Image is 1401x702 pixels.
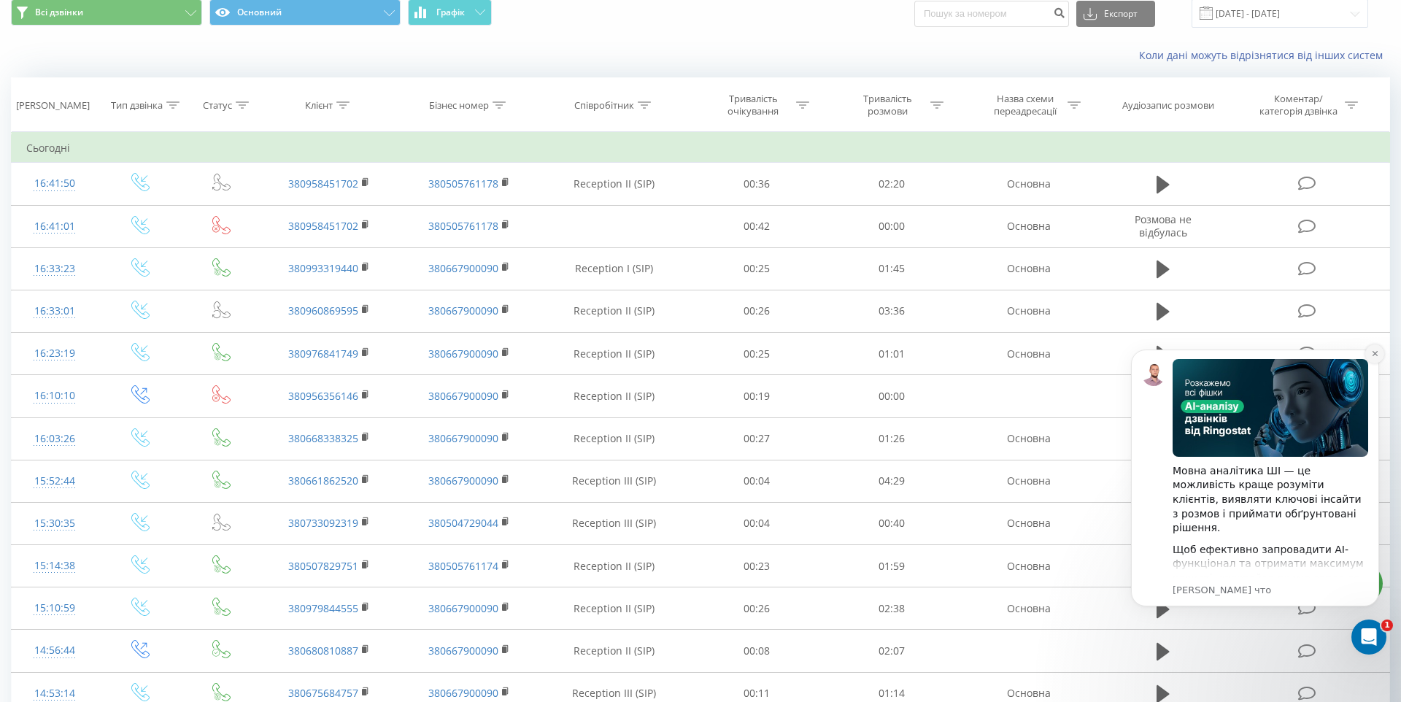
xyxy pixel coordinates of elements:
[824,163,958,205] td: 02:20
[26,594,83,622] div: 15:10:59
[288,347,358,360] a: 380976841749
[26,467,83,495] div: 15:52:44
[428,516,498,530] a: 380504729044
[428,601,498,615] a: 380667900090
[959,163,1099,205] td: Основна
[539,375,690,417] td: Reception II (SIP)
[690,205,824,247] td: 00:42
[288,431,358,445] a: 380668338325
[26,636,83,665] div: 14:56:44
[849,93,927,117] div: Тривалість розмови
[428,261,498,275] a: 380667900090
[690,333,824,375] td: 00:25
[539,587,690,630] td: Reception II (SIP)
[23,478,34,490] button: Средство выбора эмодзи
[959,333,1099,375] td: Основна
[824,630,958,672] td: 02:07
[428,177,498,190] a: 380505761178
[1122,99,1214,112] div: Аудіозапис розмови
[288,559,358,573] a: 380507829751
[428,431,498,445] a: 380667900090
[690,247,824,290] td: 00:25
[12,163,280,221] div: Емілія говорит…
[12,63,280,163] div: Yuliia говорит…
[914,1,1069,27] input: Пошук за номером
[959,460,1099,502] td: Основна
[436,7,465,18] span: Графік
[539,333,690,375] td: Reception II (SIP)
[986,93,1064,117] div: Назва схеми переадресації
[12,134,1390,163] td: Сьогодні
[428,219,498,233] a: 380505761178
[288,474,358,487] a: 380661862520
[824,587,958,630] td: 02:38
[690,460,824,502] td: 00:04
[959,587,1099,630] td: Основна
[824,375,958,417] td: 00:00
[53,163,280,209] div: Щиро Вам дякую за допомогу. Поки це все. Гарного Вам дня.
[26,382,83,410] div: 16:10:10
[26,552,83,580] div: 15:14:38
[690,545,824,587] td: 00:23
[26,425,83,453] div: 16:03:26
[690,163,824,205] td: 00:36
[824,502,958,544] td: 00:40
[428,686,498,700] a: 380667900090
[690,587,824,630] td: 00:26
[288,219,358,233] a: 380958451702
[12,63,239,152] div: За журналом дзвінків проєкту, бачу, що вже надходять вхідні виклики на сіп goriachevcomua_recepti...
[42,8,65,31] img: Profile image for Fin
[26,169,83,198] div: 16:41:50
[12,447,279,472] textarea: Ваше сообщение...
[23,72,228,143] div: За журналом дзвінків проєкту, бачу, що вже надходять вхідні виклики на сіп goriachevcomua_recepti...
[26,339,83,368] div: 16:23:19
[1135,212,1192,239] span: Розмова не відбулась
[824,417,958,460] td: 01:26
[539,460,690,502] td: Reception III (SIP)
[288,516,358,530] a: 380733092319
[203,99,232,112] div: Статус
[26,509,83,538] div: 15:30:35
[539,163,690,205] td: Reception II (SIP)
[69,478,81,490] button: Добавить вложение
[428,559,498,573] a: 380505761174
[1256,93,1341,117] div: Коментар/категорія дзвінка
[1381,620,1393,631] span: 1
[959,545,1099,587] td: Основна
[574,99,634,112] div: Співробітник
[16,99,90,112] div: [PERSON_NAME]
[35,7,83,18] span: Всі дзвінки
[26,297,83,325] div: 16:33:01
[46,478,58,490] button: Средство выбора GIF-файла
[824,333,958,375] td: 01:01
[539,630,690,672] td: Reception II (SIP)
[690,502,824,544] td: 00:04
[288,601,358,615] a: 380979844555
[428,474,498,487] a: 380667900090
[539,502,690,544] td: Reception III (SIP)
[1139,48,1390,62] a: Коли дані можуть відрізнятися вiд інших систем
[23,244,228,273] div: Обов'язково звертайтеся, якщо виникнуть питання! 😉
[12,221,280,477] div: Yuliia говорит…
[428,304,498,317] a: 380667900090
[71,14,88,25] h1: Fin
[288,304,358,317] a: 380960869595
[824,247,958,290] td: 01:45
[1351,620,1386,655] iframe: Intercom live chat
[690,630,824,672] td: 00:08
[9,6,37,34] button: go back
[539,545,690,587] td: Reception II (SIP)
[428,644,498,657] a: 380667900090
[111,99,163,112] div: Тип дзвінка
[824,205,958,247] td: 00:00
[539,417,690,460] td: Reception II (SIP)
[690,375,824,417] td: 00:19
[288,177,358,190] a: 380958451702
[12,221,239,445] div: Рада була допомогти!Обов'язково звертайтеся, якщо виникнуть питання! 😉Yuliia • 1 дн. назад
